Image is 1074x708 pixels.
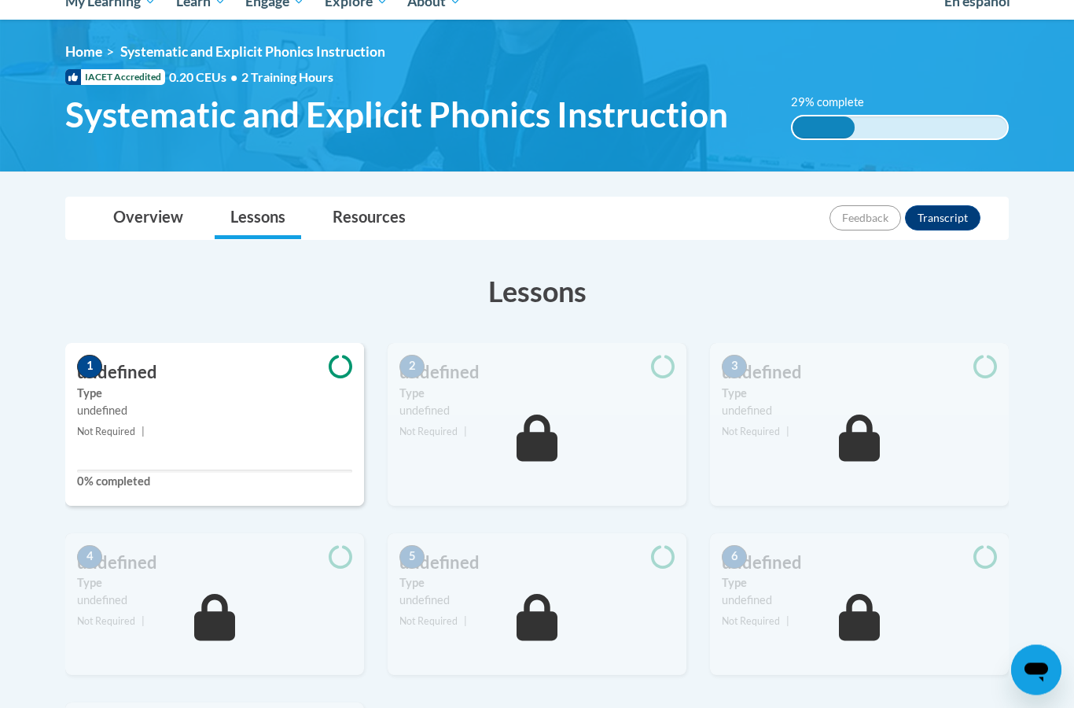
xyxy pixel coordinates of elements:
[65,44,102,61] a: Home
[722,592,997,610] div: undefined
[829,206,901,231] button: Feedback
[722,403,997,420] div: undefined
[317,198,421,240] a: Resources
[77,474,352,491] label: 0% completed
[1011,645,1061,695] iframe: Button to launch messaging window
[77,426,135,438] span: Not Required
[65,551,364,576] h3: undefined
[120,44,385,61] span: Systematic and Explicit Phonics Instruction
[241,70,333,85] span: 2 Training Hours
[399,592,675,610] div: undefined
[786,426,789,438] span: |
[65,70,165,86] span: IACET Accredited
[786,616,789,628] span: |
[65,272,1009,312] h3: Lessons
[388,361,686,385] h3: undefined
[399,426,458,438] span: Not Required
[97,198,199,240] a: Overview
[65,94,728,136] span: Systematic and Explicit Phonics Instruction
[399,403,675,420] div: undefined
[77,356,102,379] span: 1
[230,70,237,85] span: •
[399,385,675,403] label: Type
[722,575,997,592] label: Type
[722,426,780,438] span: Not Required
[464,616,467,628] span: |
[77,592,352,610] div: undefined
[791,94,881,112] label: 29% complete
[77,575,352,592] label: Type
[169,69,241,87] span: 0.20 CEUs
[65,361,364,385] h3: undefined
[793,117,855,139] div: 29% complete
[77,616,135,628] span: Not Required
[399,356,425,379] span: 2
[388,551,686,576] h3: undefined
[722,356,747,379] span: 3
[215,198,301,240] a: Lessons
[905,206,980,231] button: Transcript
[77,403,352,420] div: undefined
[710,551,1009,576] h3: undefined
[722,546,747,570] span: 6
[142,616,145,628] span: |
[722,616,780,628] span: Not Required
[710,361,1009,385] h3: undefined
[399,575,675,592] label: Type
[77,546,102,570] span: 4
[399,616,458,628] span: Not Required
[399,546,425,570] span: 5
[722,385,997,403] label: Type
[142,426,145,438] span: |
[464,426,467,438] span: |
[77,385,352,403] label: Type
